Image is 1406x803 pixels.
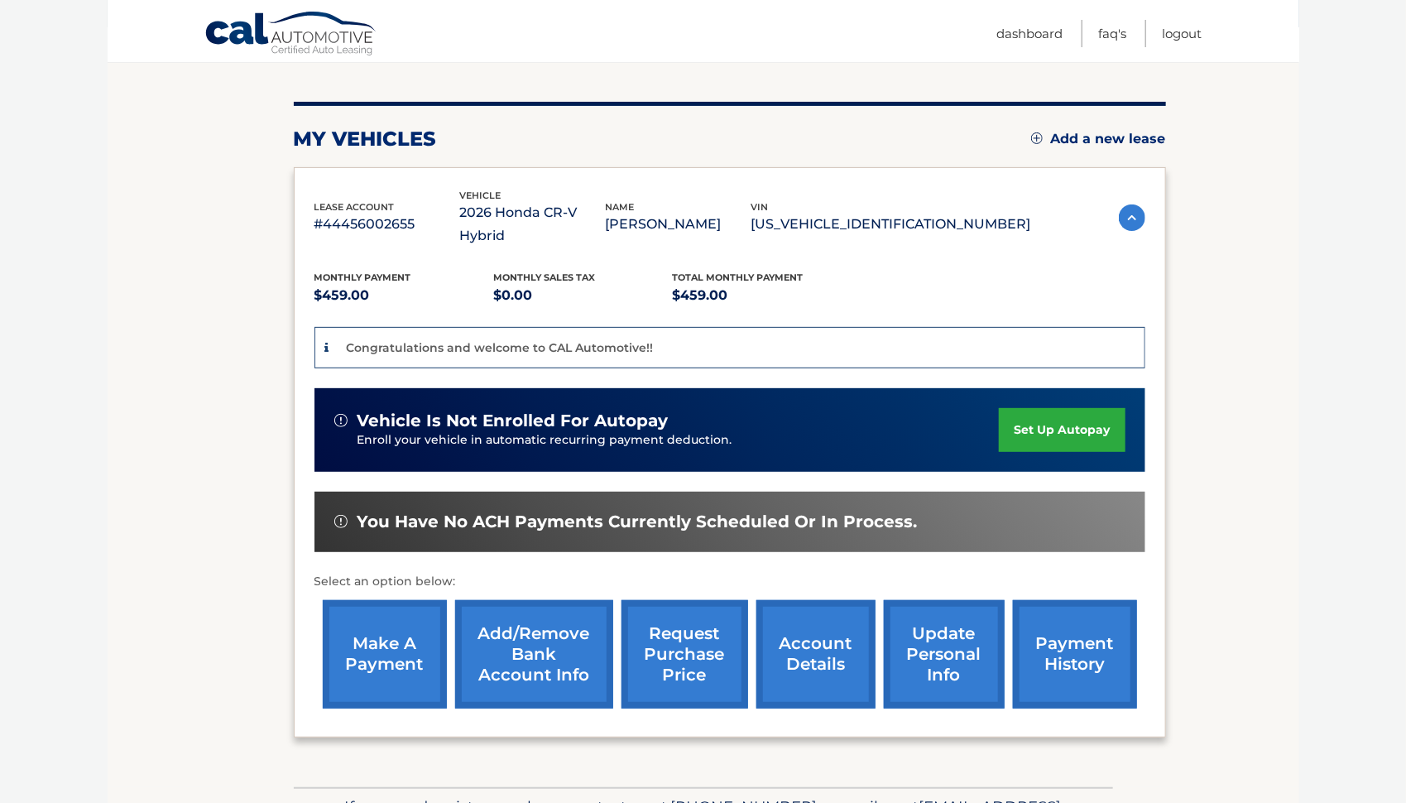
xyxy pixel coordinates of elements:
[1013,600,1137,709] a: payment history
[314,201,395,213] span: lease account
[1099,20,1127,47] a: FAQ's
[673,272,804,283] span: Total Monthly Payment
[621,600,748,709] a: request purchase price
[999,408,1125,452] a: set up autopay
[606,201,635,213] span: name
[1119,204,1145,231] img: accordion-active.svg
[204,11,378,59] a: Cal Automotive
[314,284,494,307] p: $459.00
[357,411,669,431] span: vehicle is not enrolled for autopay
[334,414,348,427] img: alert-white.svg
[1031,132,1043,144] img: add.svg
[997,20,1063,47] a: Dashboard
[751,213,1031,236] p: [US_VEHICLE_IDENTIFICATION_NUMBER]
[455,600,613,709] a: Add/Remove bank account info
[347,340,654,355] p: Congratulations and welcome to CAL Automotive!!
[357,431,1000,450] p: Enroll your vehicle in automatic recurring payment deduction.
[756,600,876,709] a: account details
[314,213,460,236] p: #44456002655
[1163,20,1202,47] a: Logout
[314,572,1145,592] p: Select an option below:
[1031,131,1166,147] a: Add a new lease
[334,515,348,528] img: alert-white.svg
[493,272,595,283] span: Monthly sales Tax
[606,213,751,236] p: [PERSON_NAME]
[460,201,606,248] p: 2026 Honda CR-V Hybrid
[493,284,673,307] p: $0.00
[673,284,852,307] p: $459.00
[357,512,918,532] span: You have no ACH payments currently scheduled or in process.
[751,201,769,213] span: vin
[460,190,501,201] span: vehicle
[314,272,411,283] span: Monthly Payment
[323,600,447,709] a: make a payment
[884,600,1005,709] a: update personal info
[294,127,437,151] h2: my vehicles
